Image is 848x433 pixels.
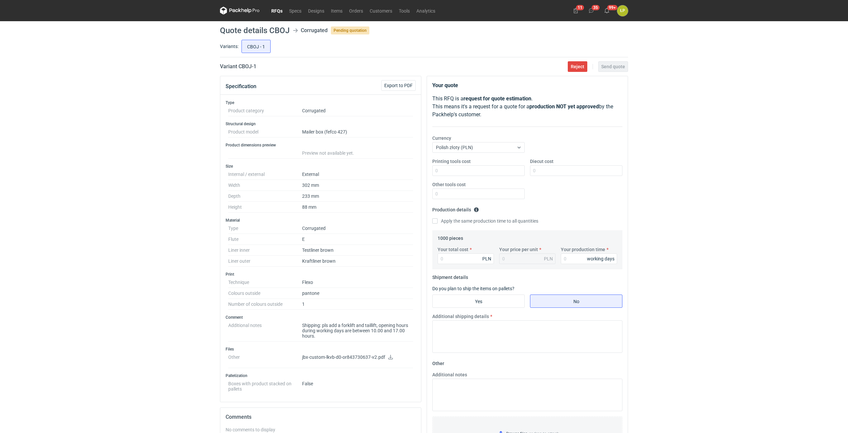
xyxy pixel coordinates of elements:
div: PLN [482,255,491,262]
label: Your total cost [438,246,468,253]
h3: Structural design [226,121,416,127]
dt: Liner inner [228,245,302,256]
dd: Corrugated [302,223,413,234]
a: RFQs [268,7,286,15]
button: 35 [586,5,597,16]
a: Orders [346,7,366,15]
span: Reject [571,64,584,69]
legend: Production details [432,204,479,212]
span: Export to PDF [384,83,413,88]
label: Variants: [220,43,238,50]
span: Pending quotation [331,27,369,34]
label: Additional shipping details [432,313,489,320]
legend: Shipment details [432,272,468,280]
label: Printing tools cost [432,158,471,165]
dt: Number of colours outside [228,299,302,310]
dt: Type [228,223,302,234]
input: 0 [561,253,617,264]
div: Corrugated [301,27,328,34]
p: jbx-custom-lkvb-d0-or843730637-v2.pdf [302,354,413,360]
dd: External [302,169,413,180]
label: Your production time [561,246,605,253]
button: ŁP [617,5,628,16]
div: PLN [544,255,553,262]
dd: Flexo [302,277,413,288]
label: No [530,295,622,308]
h3: Type [226,100,416,105]
dt: Height [228,202,302,213]
span: Send quote [601,64,625,69]
dt: Liner outer [228,256,302,267]
dt: Product model [228,127,302,137]
dd: Corrugated [302,105,413,116]
dd: E [302,234,413,245]
label: Yes [432,295,525,308]
dd: 88 mm [302,202,413,213]
label: CBOJ - 1 [241,40,271,53]
h3: Size [226,164,416,169]
label: Other tools cost [432,181,466,188]
h2: Comments [226,413,416,421]
a: Items [328,7,346,15]
legend: Other [432,358,444,366]
dt: Depth [228,191,302,202]
label: Diecut cost [530,158,554,165]
button: Export to PDF [381,80,416,91]
dd: 233 mm [302,191,413,202]
h3: Product dimensions preview [226,142,416,148]
dd: pantone [302,288,413,299]
svg: Packhelp Pro [220,7,260,15]
dt: Product category [228,105,302,116]
dd: Kraftliner brown [302,256,413,267]
dt: Technique [228,277,302,288]
dd: Testliner brown [302,245,413,256]
strong: request for quote estimation [463,95,531,102]
label: Additional notes [432,371,467,378]
dt: Additional notes [228,320,302,342]
div: working days [587,255,614,262]
h3: Palletization [226,373,416,378]
label: Your price per unit [499,246,538,253]
dt: Colours outside [228,288,302,299]
strong: production NOT yet approved [529,103,599,110]
label: Currency [432,135,451,141]
a: Tools [396,7,413,15]
button: Specification [226,79,256,94]
h3: Print [226,272,416,277]
span: Preview not available yet. [302,150,354,156]
dt: Boxes with product stacked on pallets [228,378,302,392]
dt: Flute [228,234,302,245]
dd: 302 mm [302,180,413,191]
input: 0 [432,165,525,176]
dt: Width [228,180,302,191]
h2: Variant CBOJ - 1 [220,63,256,71]
div: No comments to display [226,426,416,433]
a: Designs [305,7,328,15]
h3: Comment [226,315,416,320]
dd: Mailer box (fefco 427) [302,127,413,137]
label: Do you plan to ship the items on pallets? [432,286,514,291]
h1: Quote details CBOJ [220,27,290,34]
a: Customers [366,7,396,15]
h3: Material [226,218,416,223]
button: Reject [568,61,587,72]
dt: Other [228,352,302,368]
p: This RFQ is a . This means it's a request for a quote for a by the Packhelp's customer. [432,95,622,119]
dd: 1 [302,299,413,310]
label: Apply the same production time to all quantities [432,218,538,224]
dd: Shipping: pls add a forklift and taillift, opening hours during working days are between 10.00 an... [302,320,413,342]
a: Specs [286,7,305,15]
input: 0 [438,253,494,264]
button: Send quote [598,61,628,72]
dt: Internal / external [228,169,302,180]
div: Łukasz Postawa [617,5,628,16]
input: 0 [432,189,525,199]
span: Polish złoty (PLN) [436,145,473,150]
dd: False [302,378,413,392]
legend: 1000 pieces [438,233,463,241]
button: 11 [570,5,581,16]
button: 99+ [602,5,612,16]
a: Analytics [413,7,439,15]
h3: Files [226,347,416,352]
